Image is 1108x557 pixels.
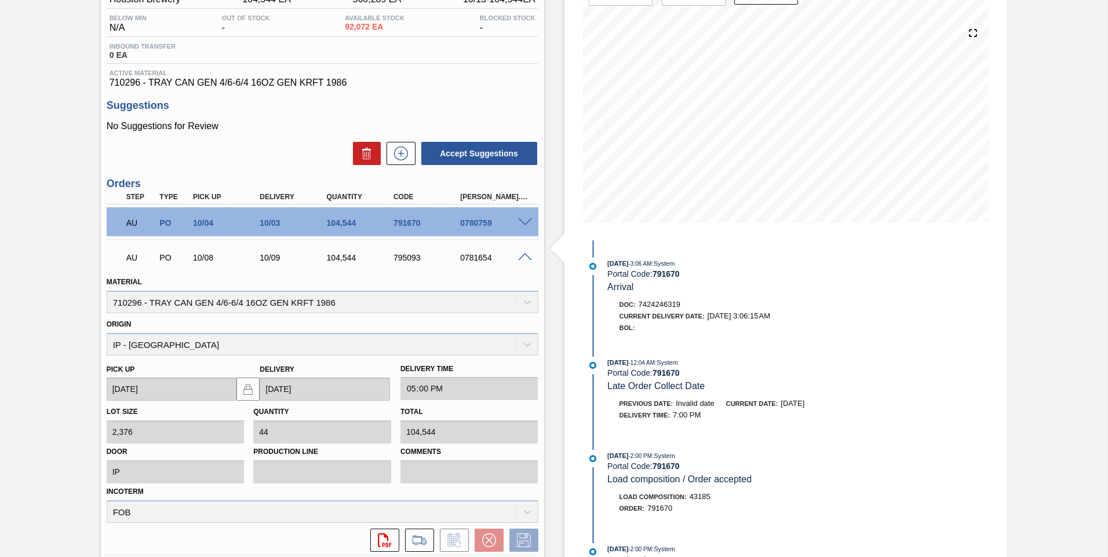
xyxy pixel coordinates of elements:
div: Portal Code: [607,461,883,471]
span: Doc: [619,301,636,308]
span: [DATE] 3:06:15 AM [708,312,771,320]
div: 10/08/2025 [190,253,265,262]
strong: 791670 [653,269,680,278]
span: Blocked Stock [480,14,535,21]
span: Active Material [110,69,535,76]
h3: Orders [107,178,538,190]
span: Previous Date: [619,400,673,407]
div: Purchase order [156,253,191,262]
div: Portal Code: [607,368,883,378]
div: 104,544 [324,253,399,262]
span: - 2:00 PM [629,546,653,552]
div: N/A [107,14,150,33]
span: Inbound Transfer [110,43,176,50]
div: Go to Load Composition [399,529,434,552]
span: [DATE] [607,452,628,459]
span: [DATE] [781,399,804,408]
div: 10/09/2025 [257,253,331,262]
span: Load Composition : [619,493,687,500]
div: 795093 [391,253,465,262]
div: Inform order change [434,529,469,552]
div: Portal Code: [607,269,883,278]
div: Awaiting Unload [123,210,158,236]
span: 7:00 PM [673,411,701,419]
div: Accept Suggestions [416,141,538,166]
span: [DATE] [607,545,628,552]
span: Below Min [110,14,147,21]
img: locked [241,382,255,396]
span: - 2:00 PM [629,453,653,459]
div: Cancel Order [469,529,504,552]
label: Comments [400,444,538,460]
img: atual [589,548,596,555]
label: Origin [107,320,132,328]
span: 0 EA [110,51,176,60]
div: 0780759 [457,218,532,228]
span: Available Stock [345,14,404,21]
div: Delivery [257,193,331,201]
div: 104,544 [324,218,399,228]
div: Pick up [190,193,265,201]
span: : System [652,452,675,459]
input: mm/dd/yyyy [107,378,237,401]
span: Invalid date [676,399,715,408]
div: New suggestion [381,142,416,165]
input: mm/dd/yyyy [260,378,390,401]
div: 10/04/2025 [190,218,265,228]
span: 710296 - TRAY CAN GEN 4/6-6/4 16OZ GEN KRFT 1986 [110,78,535,88]
div: Save Order [504,529,538,552]
span: Order : [619,505,644,512]
label: Pick up [107,365,135,373]
div: Code [391,193,465,201]
div: 0781654 [457,253,532,262]
label: Material [107,278,142,286]
span: Current Delivery Date: [619,313,705,320]
span: 7424246319 [639,300,680,309]
span: 43185 [690,492,710,501]
div: 791670 [391,218,465,228]
span: BOL: [619,324,635,331]
label: Delivery Time [400,361,538,378]
strong: 791670 [653,368,680,378]
label: Delivery [260,365,294,373]
label: Incoterm [107,488,144,496]
span: Current Date: [726,400,778,407]
h3: Suggestions [107,100,538,112]
img: atual [589,455,596,462]
p: No Suggestions for Review [107,121,538,131]
div: Step [123,193,158,201]
span: 92,072 EA [345,23,404,31]
div: Awaiting Unload [123,245,158,270]
div: Type [156,193,191,201]
span: Out Of Stock [222,14,270,21]
p: AU [126,218,155,228]
div: 10/03/2025 [257,218,331,228]
span: [DATE] [607,359,628,366]
span: : System [652,545,675,552]
span: Load composition / Order accepted [607,474,752,484]
div: Quantity [324,193,399,201]
label: Door [107,444,245,460]
span: Delivery Time : [619,412,670,419]
span: - 3:06 AM [629,261,652,267]
span: 791670 [647,504,672,512]
div: Open PDF file [365,529,399,552]
button: locked [236,378,260,401]
span: [DATE] [607,260,628,267]
label: Total [400,408,423,416]
label: Production Line [253,444,391,460]
label: Lot size [107,408,138,416]
div: Delete Suggestions [347,142,381,165]
div: - [477,14,538,33]
span: - 12:04 AM [629,360,655,366]
p: AU [126,253,155,262]
span: : System [655,359,678,366]
img: atual [589,362,596,369]
span: : System [652,260,675,267]
img: atual [589,263,596,270]
strong: 791670 [653,461,680,471]
div: [PERSON_NAME]. ID [457,193,532,201]
button: Accept Suggestions [421,142,537,165]
label: Quantity [253,408,289,416]
span: Arrival [607,282,633,292]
